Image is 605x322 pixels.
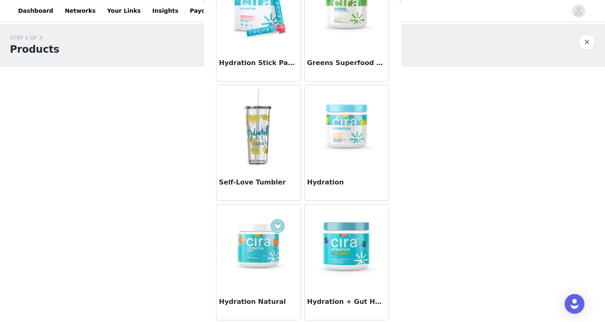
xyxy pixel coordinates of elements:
[10,42,59,57] h1: Products
[185,2,221,20] a: Payouts
[147,2,183,20] a: Insights
[10,34,59,42] div: STEP 1 OF 3
[13,2,58,20] a: Dashboard
[217,205,300,287] img: Hydration Natural
[307,297,386,307] h3: Hydration + Gut Health
[305,85,388,168] img: Hydration
[307,177,386,187] h3: Hydration
[565,294,584,314] div: Open Intercom Messenger
[219,297,298,307] h3: Hydration Natural
[102,2,146,20] a: Your Links
[219,58,298,68] h3: Hydration Stick Packs
[575,5,582,18] div: avatar
[307,58,386,68] h3: Greens Superfood Powder
[305,205,388,287] img: Hydration + Gut Health
[217,85,300,168] img: Self-Love Tumbler
[60,2,100,20] a: Networks
[219,177,298,187] h3: Self-Love Tumbler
